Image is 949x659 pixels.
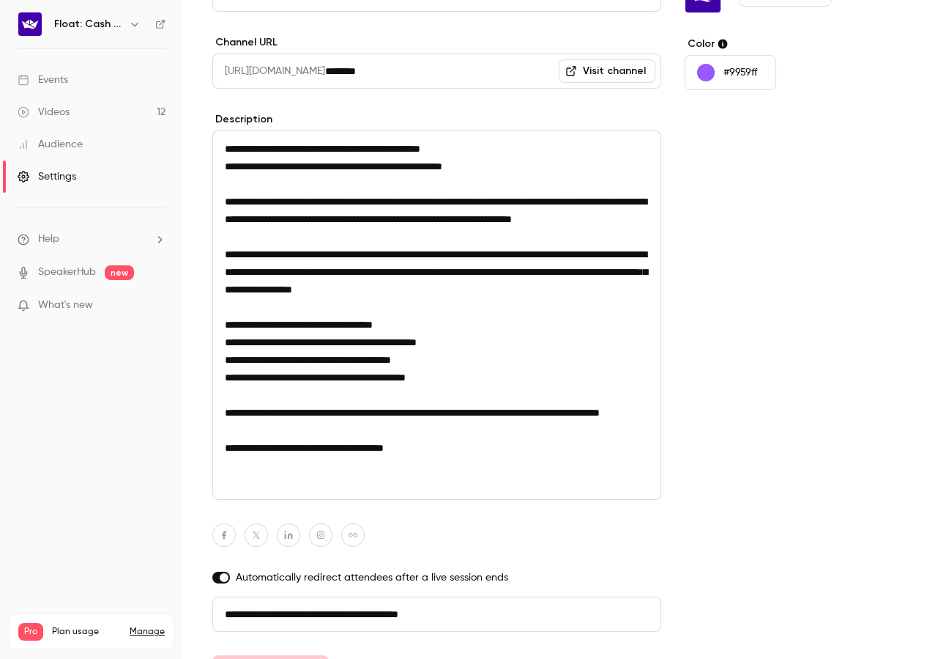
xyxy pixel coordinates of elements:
[18,105,70,119] div: Videos
[18,73,68,87] div: Events
[38,232,59,247] span: Help
[38,265,96,280] a: SpeakerHub
[38,298,93,313] span: What's new
[212,112,661,127] label: Description
[54,17,123,32] h6: Float: Cash Flow Intelligence Series
[212,54,325,89] span: [URL][DOMAIN_NAME]
[18,12,42,36] img: Float: Cash Flow Intelligence Series
[18,232,165,247] li: help-dropdown-opener
[212,570,661,585] label: Automatically redirect attendees after a live session ends
[18,137,83,152] div: Audience
[105,265,134,280] span: new
[212,35,661,50] label: Channel URL
[685,37,909,51] label: Color
[130,626,165,638] a: Manage
[559,59,655,83] a: Visit channel
[685,55,776,90] button: #9959ff
[18,623,43,641] span: Pro
[18,169,76,184] div: Settings
[52,626,121,638] span: Plan usage
[723,65,757,80] p: #9959ff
